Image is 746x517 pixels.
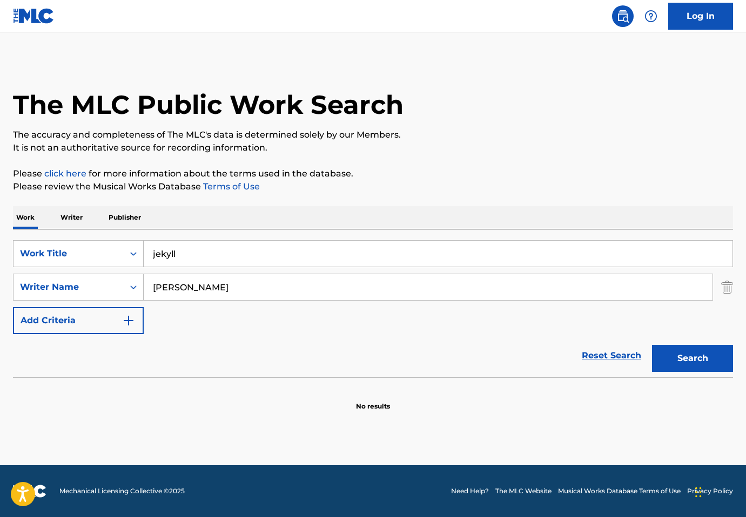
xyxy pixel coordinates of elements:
div: Help [640,5,662,27]
a: Log In [668,3,733,30]
p: Please review the Musical Works Database [13,180,733,193]
img: Delete Criterion [721,274,733,301]
div: Drag [695,476,702,508]
img: MLC Logo [13,8,55,24]
a: The MLC Website [495,486,552,496]
p: Publisher [105,206,144,229]
a: Public Search [612,5,634,27]
img: help [644,10,657,23]
a: Terms of Use [201,181,260,192]
img: 9d2ae6d4665cec9f34b9.svg [122,314,135,327]
button: Search [652,345,733,372]
a: Reset Search [576,344,647,368]
button: Add Criteria [13,307,144,334]
a: click here [44,168,86,179]
div: Writer Name [20,281,117,294]
p: Please for more information about the terms used in the database. [13,167,733,180]
div: Work Title [20,247,117,260]
iframe: Chat Widget [692,465,746,517]
span: Mechanical Licensing Collective © 2025 [59,486,185,496]
p: No results [356,389,390,411]
p: The accuracy and completeness of The MLC's data is determined solely by our Members. [13,128,733,141]
form: Search Form [13,240,733,377]
p: Work [13,206,38,229]
img: logo [13,485,46,498]
a: Privacy Policy [687,486,733,496]
p: It is not an authoritative source for recording information. [13,141,733,154]
img: search [616,10,629,23]
a: Need Help? [451,486,489,496]
a: Musical Works Database Terms of Use [558,486,681,496]
h1: The MLC Public Work Search [13,89,404,121]
p: Writer [57,206,86,229]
